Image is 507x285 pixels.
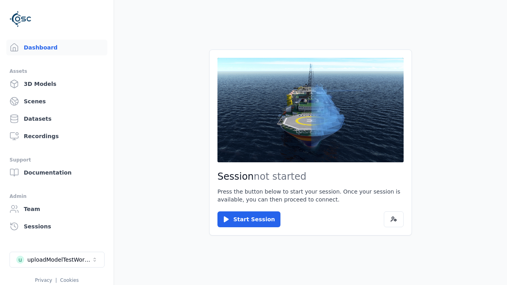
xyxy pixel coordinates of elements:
div: u [16,256,24,264]
div: Assets [10,66,104,76]
h2: Session [217,170,404,183]
a: Scenes [6,93,107,109]
span: not started [254,171,307,182]
a: Sessions [6,218,107,234]
a: Privacy [35,277,52,283]
a: Datasets [6,111,107,127]
a: Dashboard [6,40,107,55]
div: uploadModelTestWorkspace [27,256,91,264]
p: Press the button below to start your session. Once your session is available, you can then procee... [217,188,404,203]
button: Select a workspace [10,252,105,268]
a: Recordings [6,128,107,144]
div: Admin [10,192,104,201]
span: | [55,277,57,283]
img: Logo [10,8,32,30]
button: Start Session [217,211,280,227]
a: Team [6,201,107,217]
a: Documentation [6,165,107,180]
div: Support [10,155,104,165]
a: 3D Models [6,76,107,92]
a: Cookies [60,277,79,283]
